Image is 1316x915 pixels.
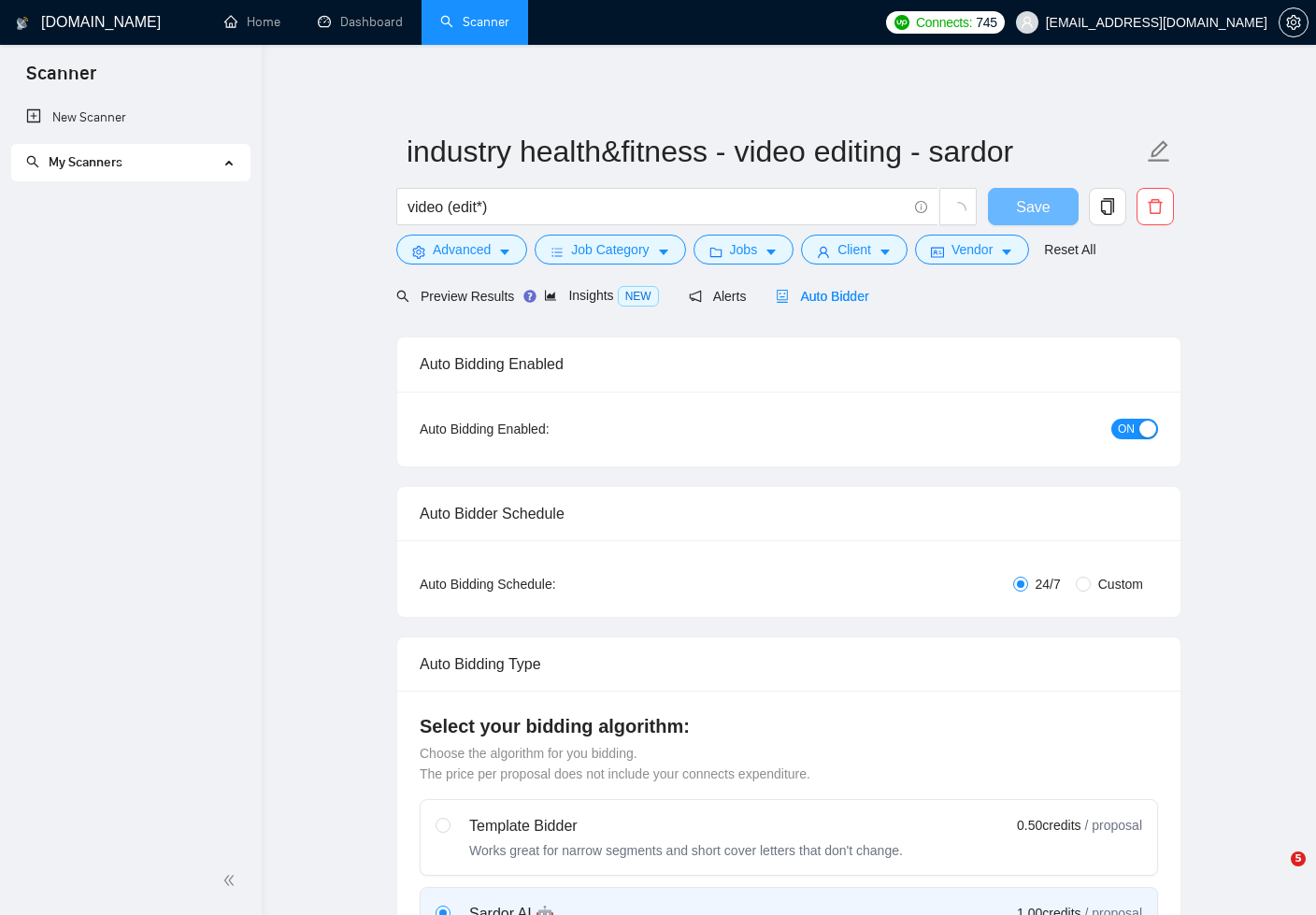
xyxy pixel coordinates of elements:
span: idcard [931,245,944,259]
span: NEW [618,286,659,307]
span: Scanner [11,60,111,99]
span: setting [1280,15,1308,30]
span: 24/7 [1028,574,1068,594]
span: Auto Bidder [776,289,868,304]
span: caret-down [879,245,892,259]
span: search [26,155,39,168]
div: Auto Bidder Schedule [420,487,1158,540]
span: loading [950,202,966,219]
img: upwork-logo.png [894,15,909,30]
span: Jobs [730,239,758,260]
div: Auto Bidding Type [420,637,1158,691]
button: folderJobscaret-down [694,235,794,264]
span: Job Category [571,239,649,260]
div: Auto Bidding Schedule: [420,574,665,594]
span: Connects: [916,12,972,33]
span: caret-down [498,245,511,259]
a: setting [1279,15,1309,30]
button: delete [1137,188,1174,225]
a: searchScanner [440,14,509,30]
span: double-left [222,871,241,890]
span: bars [551,245,564,259]
iframe: Intercom live chat [1252,851,1297,896]
button: userClientcaret-down [801,235,908,264]
span: Client [837,239,871,260]
span: 0.50 credits [1017,815,1080,836]
span: Alerts [689,289,747,304]
input: Scanner name... [407,128,1143,175]
input: Search Freelance Jobs... [408,195,907,219]
span: delete [1137,198,1173,215]
div: Auto Bidding Enabled: [420,419,665,439]
a: New Scanner [26,99,235,136]
span: notification [689,290,702,303]
span: robot [776,290,789,303]
div: Template Bidder [469,815,903,837]
span: 745 [976,12,996,33]
img: logo [16,8,29,38]
span: caret-down [765,245,778,259]
span: edit [1147,139,1171,164]
button: setting [1279,7,1309,37]
span: caret-down [1000,245,1013,259]
span: Advanced [433,239,491,260]
button: Save [988,188,1079,225]
span: area-chart [544,289,557,302]
span: setting [412,245,425,259]
a: dashboardDashboard [318,14,403,30]
span: Choose the algorithm for you bidding. The price per proposal does not include your connects expen... [420,746,810,781]
button: idcardVendorcaret-down [915,235,1029,264]
span: info-circle [915,201,927,213]
span: / proposal [1085,816,1142,835]
span: My Scanners [49,154,122,170]
button: settingAdvancedcaret-down [396,235,527,264]
span: copy [1090,198,1125,215]
div: Auto Bidding Enabled [420,337,1158,391]
button: copy [1089,188,1126,225]
span: Insights [544,288,658,303]
li: New Scanner [11,99,250,136]
span: search [396,290,409,303]
span: Preview Results [396,289,514,304]
span: user [1021,16,1034,29]
span: Custom [1091,574,1151,594]
span: folder [709,245,722,259]
span: My Scanners [26,154,122,170]
div: Works great for narrow segments and short cover letters that don't change. [469,841,903,860]
span: Vendor [951,239,993,260]
button: barsJob Categorycaret-down [535,235,685,264]
div: Tooltip anchor [522,288,538,305]
span: caret-down [657,245,670,259]
a: Reset All [1044,239,1095,260]
h4: Select your bidding algorithm: [420,713,1158,739]
span: Save [1016,195,1050,219]
span: ON [1118,419,1135,439]
a: homeHome [224,14,280,30]
span: 5 [1291,851,1306,866]
span: user [817,245,830,259]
